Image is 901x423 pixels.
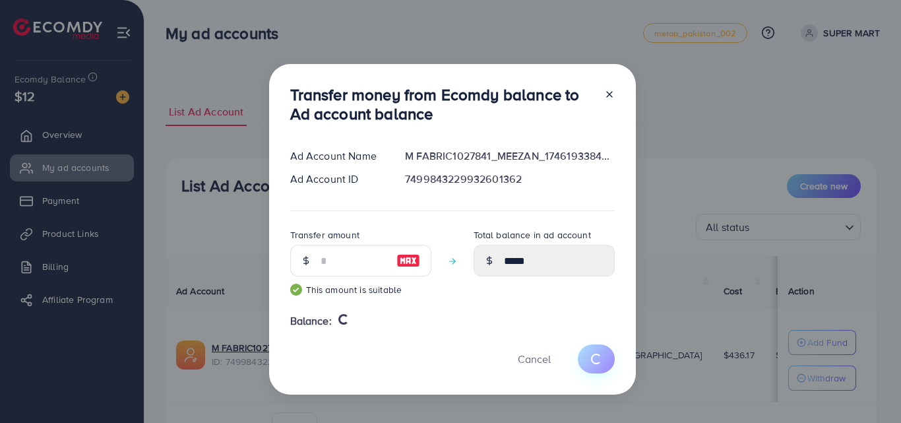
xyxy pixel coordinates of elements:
div: Ad Account ID [280,172,395,187]
span: Cancel [518,352,551,366]
div: 7499843229932601362 [394,172,625,187]
div: M FABRIC1027841_MEEZAN_1746193384004 [394,148,625,164]
img: guide [290,284,302,296]
img: image [396,253,420,269]
label: Total balance in ad account [474,228,591,242]
small: This amount is suitable [290,283,431,296]
button: Cancel [501,344,567,373]
label: Transfer amount [290,228,359,242]
iframe: Chat [845,364,891,413]
div: Ad Account Name [280,148,395,164]
span: Balance: [290,313,332,329]
h3: Transfer money from Ecomdy balance to Ad account balance [290,85,594,123]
